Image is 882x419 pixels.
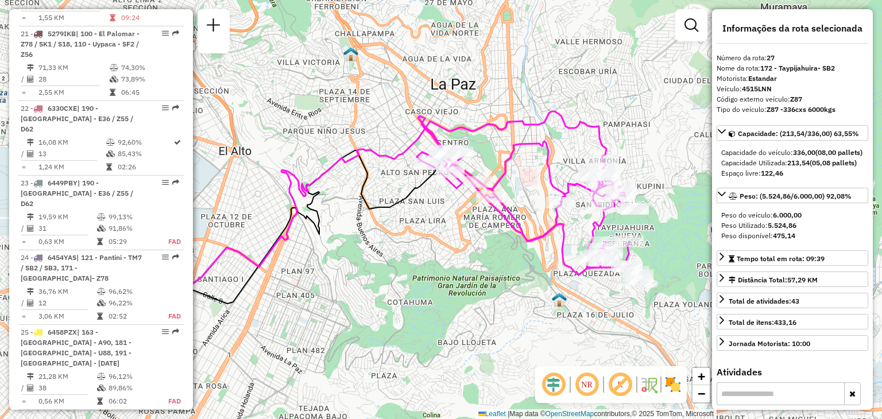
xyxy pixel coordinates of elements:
div: Tipo do veículo: [717,104,868,115]
td: / [21,223,26,234]
td: 96,12% [108,371,156,382]
td: 31 [38,223,96,234]
i: Tempo total em rota [110,14,115,21]
td: FAD [156,395,181,407]
td: = [21,161,26,173]
td: FAD [156,236,181,247]
td: 89,86% [108,382,156,394]
td: 05:29 [108,236,156,247]
td: 99,13% [108,211,156,223]
span: Peso do veículo: [721,211,802,219]
i: Tempo total em rota [97,313,103,320]
td: 16,08 KM [38,137,106,148]
i: Tempo total em rota [97,238,103,245]
em: Rota exportada [172,254,179,261]
span: | 100 - El Palomar - Z78 / SK1 / S18, 110 - Uypaca - SF2 / Z56 [21,29,140,59]
td: 96,22% [108,297,156,309]
i: Distância Total [27,373,34,380]
td: = [21,236,26,247]
td: 02:52 [108,311,156,322]
td: / [21,297,26,309]
td: 91,86% [108,223,156,234]
a: Total de atividades:43 [717,293,868,308]
td: 1,55 KM [38,12,109,24]
td: 12 [38,297,96,309]
div: Peso: (5.524,86/6.000,00) 92,08% [717,205,868,246]
span: 6458PZX [48,328,77,336]
a: Exibir filtros [680,14,703,37]
strong: 213,54 [787,158,810,167]
td: 74,30% [121,62,179,73]
td: 36,76 KM [38,286,96,297]
td: 1,24 KM [38,161,106,173]
a: Nova sessão e pesquisa [202,14,225,40]
strong: 172 - Taypijahuira- SB2 [760,64,835,72]
i: Tempo total em rota [97,398,103,405]
td: 19,59 KM [38,211,96,223]
a: OpenStreetMap [546,410,594,418]
a: Zoom out [693,385,710,402]
td: / [21,382,26,394]
strong: Z87 -336cxs 6000kgs [767,105,835,114]
span: | 190 - [GEOGRAPHIC_DATA] - E36 / Z55 / D62 [21,179,133,208]
strong: 4515LNN [742,84,772,93]
i: Tempo total em rota [106,164,112,170]
i: % de utilização do peso [110,64,118,71]
i: % de utilização da cubagem [110,76,118,83]
span: 57,29 KM [787,276,818,284]
i: Distância Total [27,288,34,295]
div: Motorista: [717,73,868,84]
i: Total de Atividades [27,300,34,307]
em: Rota exportada [172,30,179,37]
span: Tempo total em rota: 09:39 [737,254,825,263]
em: Rota exportada [172,179,179,186]
span: 5279IKB [48,29,76,38]
em: Opções [162,254,169,261]
em: Opções [162,30,169,37]
div: Nome da rota: [717,63,868,73]
i: Rota otimizada [174,139,181,146]
div: Capacidade do veículo: [721,148,864,158]
i: Distância Total [27,64,34,71]
td: 96,62% [108,286,156,297]
i: Distância Total [27,214,34,220]
td: 06:45 [121,87,179,98]
strong: 122,46 [761,169,783,177]
span: Total de atividades: [729,297,799,305]
div: Peso Utilizado: [721,220,864,231]
td: 28 [38,73,109,85]
em: Opções [162,104,169,111]
div: Jornada Motorista: 10:00 [729,339,810,349]
span: + [698,369,705,383]
td: / [21,148,26,160]
img: UDC - La Paz [552,292,567,307]
i: Total de Atividades [27,225,34,232]
span: Ocultar NR [573,371,601,398]
span: − [698,386,705,401]
span: Ocultar deslocamento [540,371,567,398]
i: % de utilização do peso [97,373,106,380]
td: 38 [38,382,96,394]
span: 24 - [21,253,142,282]
a: Total de itens:433,16 [717,314,868,329]
i: % de utilização da cubagem [97,385,106,391]
i: Total de Atividades [27,76,34,83]
td: 09:24 [121,12,179,24]
a: Zoom in [693,368,710,385]
td: 3,06 KM [38,311,96,322]
td: 0,63 KM [38,236,96,247]
span: 6330CXE [48,104,77,112]
strong: Estandar [748,74,777,83]
a: Distância Total:57,29 KM [717,271,868,287]
i: % de utilização do peso [97,214,106,220]
i: % de utilização da cubagem [97,300,106,307]
a: Peso: (5.524,86/6.000,00) 92,08% [717,188,868,203]
td: 06:02 [108,395,156,407]
div: Capacidade Utilizada: [721,158,864,168]
span: 23 - [21,179,133,208]
div: Peso disponível: [721,231,864,241]
span: 22 - [21,104,133,133]
strong: 6.000,00 [773,211,802,219]
span: Capacidade: (213,54/336,00) 63,55% [738,129,859,138]
i: % de utilização do peso [106,139,115,146]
